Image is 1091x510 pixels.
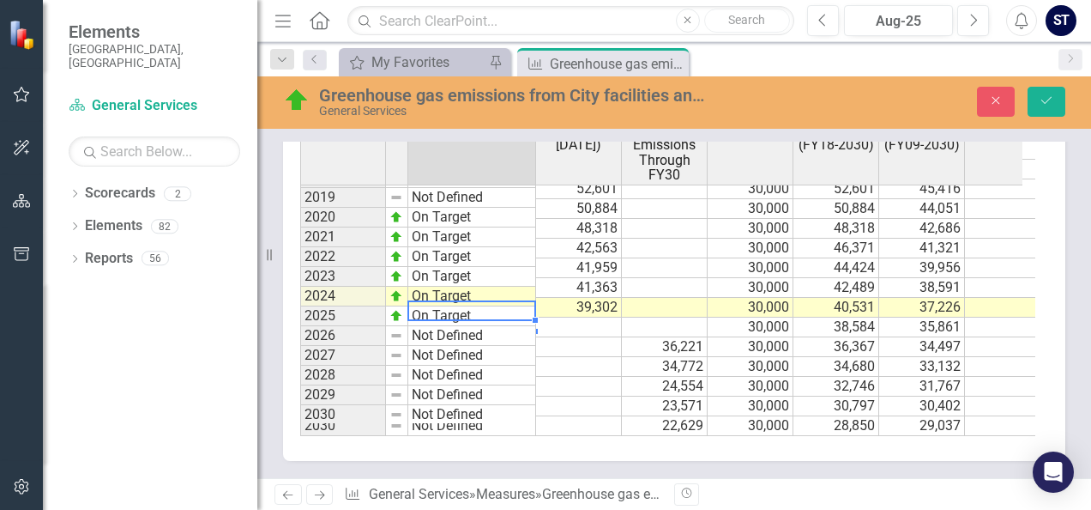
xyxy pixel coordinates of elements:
img: 8DAGhfEEPCf229AAAAAElFTkSuQmCC [389,191,403,204]
td: 28,850 [793,416,879,436]
td: 30,000 [708,278,793,298]
a: My Favorites [343,52,485,73]
td: 2026 [300,326,386,346]
td: Not Defined [408,386,536,405]
td: 2030 [300,405,386,425]
td: 2023 [300,267,386,287]
td: 24,554 [622,377,708,397]
td: Not Defined [408,346,536,366]
td: 42,489 [793,278,879,298]
div: My Favorites [371,52,485,73]
div: Aug-25 [850,11,947,32]
img: 8DAGhfEEPCf229AAAAAElFTkSuQmCC [389,368,403,382]
div: 82 [151,219,178,234]
img: 8DAGhfEEPCf229AAAAAElFTkSuQmCC [389,349,403,362]
td: 2025 [300,307,386,326]
td: 30,000 [708,179,793,199]
span: Elements [69,21,240,42]
td: 30,000 [708,337,793,357]
td: 39,956 [879,258,965,278]
td: 36,221 [622,337,708,357]
td: Not Defined [408,416,536,436]
img: zOikAAAAAElFTkSuQmCC [389,309,403,323]
img: zOikAAAAAElFTkSuQmCC [389,270,403,283]
a: Scorecards [85,184,155,203]
td: 2021 [300,228,386,247]
img: zOikAAAAAElFTkSuQmCC [389,230,403,244]
td: On Target [408,228,536,247]
td: 34,772 [622,357,708,377]
td: 33,132 [879,357,965,377]
a: General Services [69,96,240,116]
img: zOikAAAAAElFTkSuQmCC [389,210,403,224]
td: On Target [408,208,536,228]
td: On Target [408,307,536,326]
td: On Target [408,247,536,267]
td: 38,584 [793,318,879,337]
td: Not Defined [408,188,536,208]
button: ST [1046,5,1076,36]
td: 50,884 [793,199,879,219]
td: Not Defined [408,405,536,425]
td: 30,000 [708,219,793,239]
input: Search Below... [69,137,240,167]
td: 30,797 [793,397,879,416]
td: 32,746 [793,377,879,397]
img: 8DAGhfEEPCf229AAAAAElFTkSuQmCC [389,329,403,343]
td: 30,000 [708,199,793,219]
td: 30,000 [708,239,793,258]
td: 30,000 [708,377,793,397]
td: 52,601 [536,179,622,199]
a: Measures [476,486,535,502]
td: 30,000 [708,416,793,436]
td: 34,497 [879,337,965,357]
a: General Services [369,486,469,502]
td: 42,563 [536,239,622,258]
td: 30,000 [708,258,793,278]
img: On Target [283,87,310,114]
span: Projected City Emissions Through FY30 [625,107,703,183]
td: 44,424 [793,258,879,278]
td: 41,363 [536,278,622,298]
td: 2019 [300,188,386,208]
div: Greenhouse gas emissions from City facilities and operations [550,53,684,75]
td: 30,000 [708,397,793,416]
input: Search ClearPoint... [347,6,794,36]
div: 56 [142,252,169,266]
div: Open Intercom Messenger [1033,452,1074,493]
td: 2020 [300,208,386,228]
td: 2027 [300,346,386,366]
td: 46,371 [793,239,879,258]
td: 42,686 [879,219,965,239]
img: zOikAAAAAElFTkSuQmCC [389,289,403,303]
td: Not Defined [408,326,536,346]
div: Greenhouse gas emissions from City facilities and operations [319,86,709,105]
td: 2029 [300,386,386,405]
td: 48,318 [793,219,879,239]
img: zOikAAAAAElFTkSuQmCC [389,250,403,264]
td: 44,051 [879,199,965,219]
td: 40,531 [793,298,879,318]
img: 8DAGhfEEPCf229AAAAAElFTkSuQmCC [389,408,403,422]
td: 52,601 [793,179,879,199]
div: » » [344,485,661,505]
td: 30,402 [879,397,965,416]
td: 2024 [300,287,386,307]
img: ClearPoint Strategy [9,20,39,50]
td: 22,629 [622,416,708,436]
td: 50,884 [536,199,622,219]
td: 29,037 [879,416,965,436]
td: 45,416 [879,179,965,199]
div: 2 [164,186,191,201]
span: City Actual (FY [DATE]-[DATE]) [539,107,618,153]
span: City Linear Decrease (FY18-2030) [797,107,875,153]
button: Aug-25 [844,5,953,36]
td: 23,571 [622,397,708,416]
button: Search [704,9,790,33]
td: 41,959 [536,258,622,278]
td: Not Defined [408,366,536,386]
td: 35,861 [879,318,965,337]
td: 30,000 [708,298,793,318]
td: 36,367 [793,337,879,357]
